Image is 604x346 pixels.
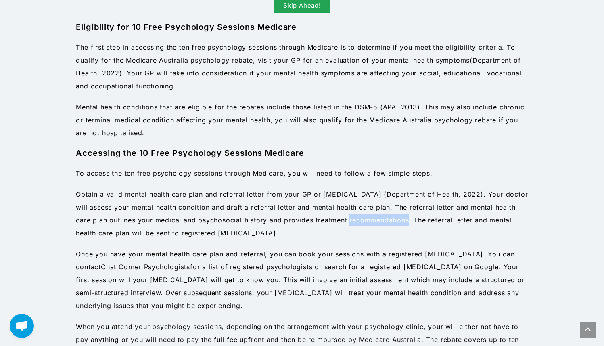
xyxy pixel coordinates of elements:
span: . [173,82,176,90]
span: Skip Ahead! [283,2,321,8]
h2: Accessing the 10 Free Psychology Sessions Medicare [76,147,528,159]
p: Once you have your mental health care plan and referral, you can book your sessions with a regist... [76,247,528,312]
p: Obtain a valid mental health care plan and referral letter from your GP or [MEDICAL_DATA] ( [76,188,528,239]
p: Mental health conditions that are eligible for the rebates include those listed in the DSM-5 (A [76,101,528,139]
div: Open chat [10,314,34,338]
a: Scroll to the top of the page [580,322,596,338]
span: . Your GP will take into consideration if your mental health symptoms are affecting your social, ... [76,69,521,90]
p: To access the ten free psychology sessions through Medicare, you will need to follow a few simple... [76,167,528,180]
span: PA, 2013) [387,103,420,111]
p: The first step in accessing the ten free psychology sessions through Medicare is to determine if ... [76,41,528,92]
span: . This may also include chronic or terminal medical condition affecting your mental health, you w... [76,103,524,137]
span: Department of Health, 2022) [387,190,483,198]
h2: Eligibility for 10 Free Psychology Sessions Medicare [76,21,528,33]
a: Chat Corner Psychologists [101,263,190,271]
